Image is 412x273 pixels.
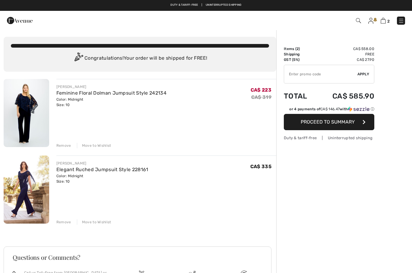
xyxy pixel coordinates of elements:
td: CA$ 585.90 [316,86,374,106]
a: 1ère Avenue [7,17,33,23]
img: Shopping Bag [381,18,386,24]
div: Move to Wishlist [77,143,111,148]
img: 1ère Avenue [7,14,33,27]
div: Color: Midnight Size: 10 [56,173,148,184]
td: Free [316,52,374,57]
div: Remove [56,143,71,148]
div: Duty & tariff-free | Uninterrupted shipping [284,135,374,141]
div: or 4 payments of with [289,106,374,112]
img: Elegant Ruched Jumpsuit Style 228161 [4,155,49,224]
div: [PERSON_NAME] [56,161,148,166]
div: Move to Wishlist [77,219,111,225]
div: Remove [56,219,71,225]
img: Search [356,18,361,23]
button: Proceed to Summary [284,114,374,130]
img: My Info [368,18,373,24]
img: Feminine Floral Dolman Jumpsuit Style 242134 [4,79,49,147]
span: 2 [387,19,390,24]
h3: Questions or Comments? [13,254,262,260]
img: Sezzle [348,106,369,112]
td: CA$ 558.00 [316,46,374,52]
span: CA$ 223 [251,87,271,93]
div: or 4 payments ofCA$ 146.47withSezzle Click to learn more about Sezzle [284,106,374,114]
span: CA$ 146.47 [320,107,340,111]
div: [PERSON_NAME] [56,84,166,89]
div: Color: Midnight Size: 10 [56,97,166,108]
input: Promo code [284,65,357,83]
td: Shipping [284,52,316,57]
a: Feminine Floral Dolman Jumpsuit Style 242134 [56,90,166,96]
td: GST (5%) [284,57,316,62]
span: CA$ 335 [250,164,271,169]
a: Elegant Ruched Jumpsuit Style 228161 [56,167,148,172]
td: Total [284,86,316,106]
span: 2 [296,47,299,51]
img: Menu [398,18,404,24]
td: Items ( ) [284,46,316,52]
a: 2 [381,17,390,24]
span: Proceed to Summary [301,119,355,125]
img: Congratulation2.svg [72,52,84,64]
span: Apply [357,71,369,77]
td: CA$ 27.90 [316,57,374,62]
s: CA$ 319 [251,94,271,100]
div: Congratulations! Your order will be shipped for FREE! [11,52,269,64]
